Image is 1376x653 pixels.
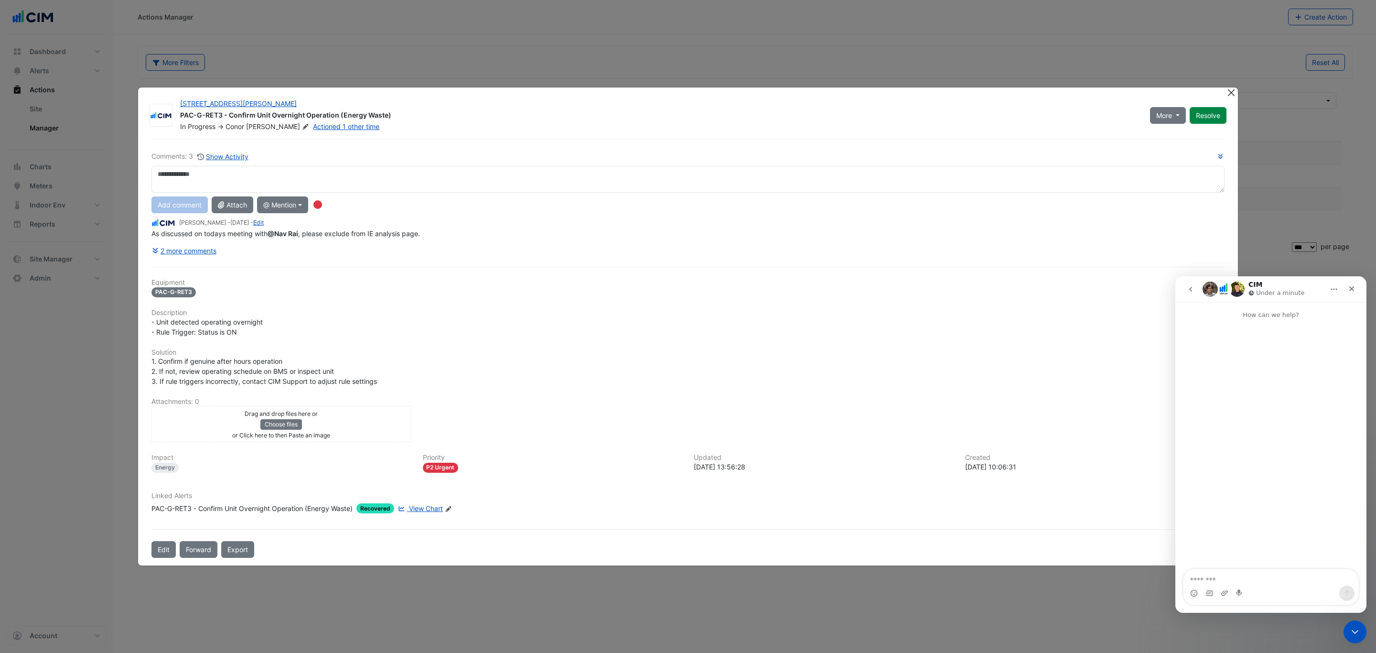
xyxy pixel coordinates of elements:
[151,279,1225,287] h6: Equipment
[423,463,459,473] div: P2 Urgent
[217,122,224,131] span: ->
[396,503,443,513] a: View Chart
[151,287,196,297] span: PAC-G-RET3
[423,454,683,462] h6: Priority
[180,122,215,131] span: In Progress
[356,503,394,513] span: Recovered
[151,492,1225,500] h6: Linked Alerts
[151,357,377,385] span: 1. Confirm if genuine after hours operation 2. If not, review operating schedule on BMS or inspec...
[151,151,249,162] div: Comments: 3
[151,503,353,513] div: PAC-G-RET3 - Confirm Unit Overnight Operation (Energy Waste)
[260,419,302,430] button: Choose files
[212,196,253,213] button: Attach
[221,541,254,558] a: Export
[246,122,311,131] span: [PERSON_NAME]
[180,541,217,558] button: Forward
[180,99,297,108] a: [STREET_ADDRESS][PERSON_NAME]
[1156,110,1172,120] span: More
[1190,107,1226,124] button: Resolve
[151,454,411,462] h6: Impact
[226,122,244,131] span: Conor
[694,454,954,462] h6: Updated
[150,111,172,120] img: CIM
[151,309,1225,317] h6: Description
[257,196,308,213] button: @ Mention
[151,318,263,336] span: - Unit detected operating overnight - Rule Trigger: Status is ON
[1226,87,1236,98] button: Close
[965,462,1225,472] div: [DATE] 10:06:31
[268,229,298,238] span: nav.rai@charterhallaccess.com.au [CBRE Charter Hall]
[230,219,249,226] span: 2025-09-16 13:56:28
[151,218,175,228] img: CIM
[409,504,443,512] span: View Chart
[179,218,264,227] small: [PERSON_NAME] - -
[694,462,954,472] div: [DATE] 13:56:28
[180,110,1139,122] div: PAC-G-RET3 - Confirm Unit Overnight Operation (Energy Waste)
[151,398,1225,406] h6: Attachments: 0
[1344,620,1366,643] iframe: Intercom live chat
[151,463,179,473] div: Energy
[151,242,217,259] button: 2 more comments
[313,122,379,131] a: Actioned 1 other time
[965,454,1225,462] h6: Created
[245,410,318,417] small: Drag and drop files here or
[151,348,1225,357] h6: Solution
[445,505,452,512] fa-icon: Edit Linked Alerts
[1150,107,1186,124] button: More
[253,219,264,226] a: Edit
[197,151,249,162] button: Show Activity
[151,541,176,558] button: Edit
[232,432,330,439] small: or Click here to then Paste an image
[151,229,420,238] span: As discussed on todays meeting with , please exclude from IE analysis page.
[313,200,322,209] div: Tooltip anchor
[1175,276,1366,613] iframe: Intercom live chat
